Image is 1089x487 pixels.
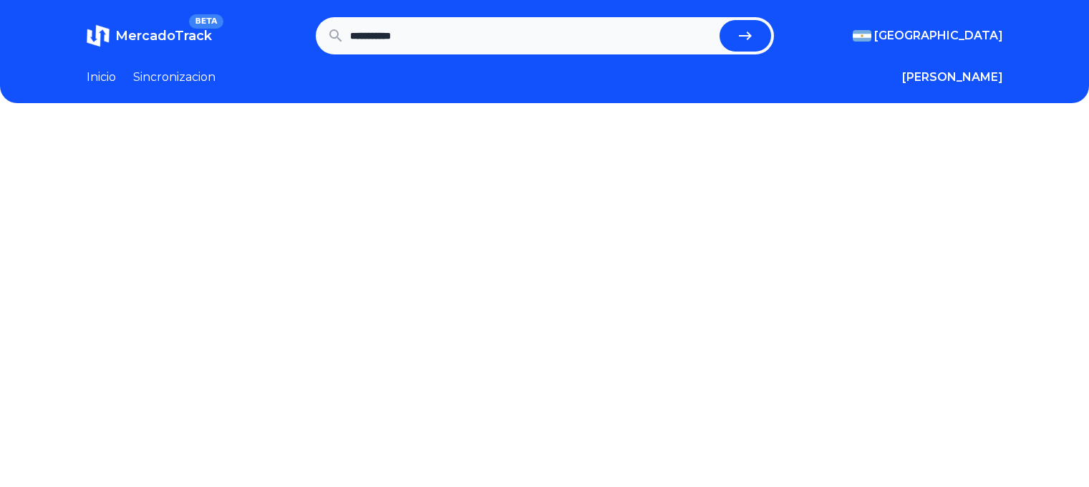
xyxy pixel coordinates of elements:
[115,28,212,44] span: MercadoTrack
[133,69,216,86] a: Sincronizacion
[87,69,116,86] a: Inicio
[874,27,1003,44] span: [GEOGRAPHIC_DATA]
[853,27,1003,44] button: [GEOGRAPHIC_DATA]
[87,24,212,47] a: MercadoTrackBETA
[853,30,871,42] img: Argentina
[87,24,110,47] img: MercadoTrack
[902,69,1003,86] button: [PERSON_NAME]
[189,14,223,29] span: BETA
